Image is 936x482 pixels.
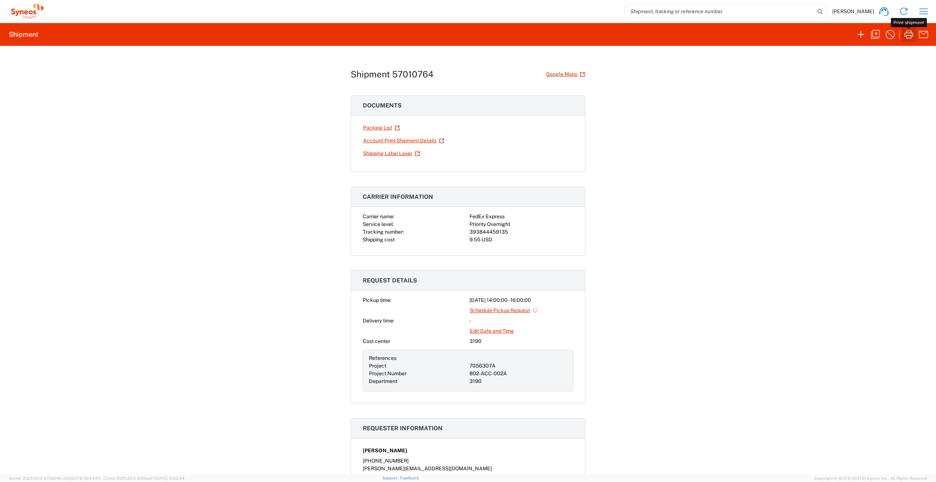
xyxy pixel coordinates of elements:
div: Project [369,362,467,370]
div: Priority Overnight [469,220,573,228]
a: Edit Date and Time [469,325,514,337]
a: Schedule Pickup Request [469,304,538,317]
div: Department [369,377,467,385]
span: Service level: [363,221,394,227]
span: References [369,355,396,361]
span: Pickup time: [363,297,391,303]
a: Account Print Shipment Details [363,134,445,147]
div: 802-ACC-002A [469,370,567,377]
div: [PERSON_NAME][EMAIL_ADDRESS][DOMAIN_NAME] [363,465,573,472]
span: Shipping cost [363,237,395,242]
span: Tracking number: [363,229,404,235]
span: [PERSON_NAME] [832,8,874,15]
a: Feedback [400,476,419,480]
div: 3190 [469,337,573,345]
span: Server: 2025.20.0-970904bc0f3 [9,476,100,481]
span: Carrier information [363,193,433,200]
span: [PERSON_NAME] [363,447,407,454]
div: [DATE] 14:00:00 - 16:00:00 [469,296,573,304]
h2: Shipment [9,30,39,39]
h1: Shipment 57010764 [351,69,434,80]
span: Cost center [363,338,390,344]
a: Shipping Label Laser [363,147,420,160]
a: Packing List [363,121,400,134]
span: Delivery time: [363,318,394,324]
span: Request details [363,277,417,284]
div: FedEx Express [469,213,573,220]
a: Google Maps [546,68,585,81]
div: Project Number [369,370,467,377]
span: [DATE] 10:52:44 [155,476,184,481]
div: 393844459135 [469,228,573,236]
a: Support [382,476,401,480]
span: Carrier name: [363,213,394,219]
div: 7056307A [469,362,567,370]
div: 9.55 USD [469,236,573,244]
span: [DATE] 10:43:43 [70,476,100,481]
span: Copyright © [DATE]-[DATE] Agistix Inc., All Rights Reserved [814,475,927,482]
div: [PHONE_NUMBER] [363,457,573,465]
span: Requester information [363,425,443,432]
input: Shipment, tracking or reference number [625,4,815,18]
div: - [469,317,573,325]
span: Client: 2025.20.0-035ba07 [103,476,184,481]
div: 3190 [469,377,567,385]
span: Documents [363,102,402,109]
